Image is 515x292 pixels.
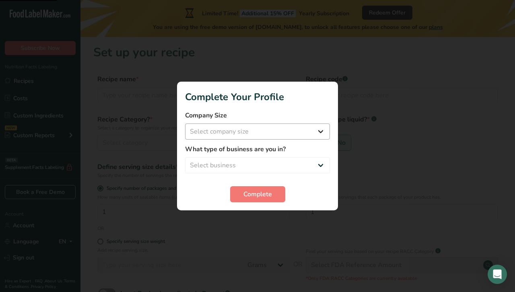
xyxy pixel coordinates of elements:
[185,111,330,120] label: Company Size
[185,144,330,154] label: What type of business are you in?
[488,265,507,284] div: Open Intercom Messenger
[243,189,272,199] span: Complete
[185,90,330,104] h1: Complete Your Profile
[230,186,285,202] button: Complete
